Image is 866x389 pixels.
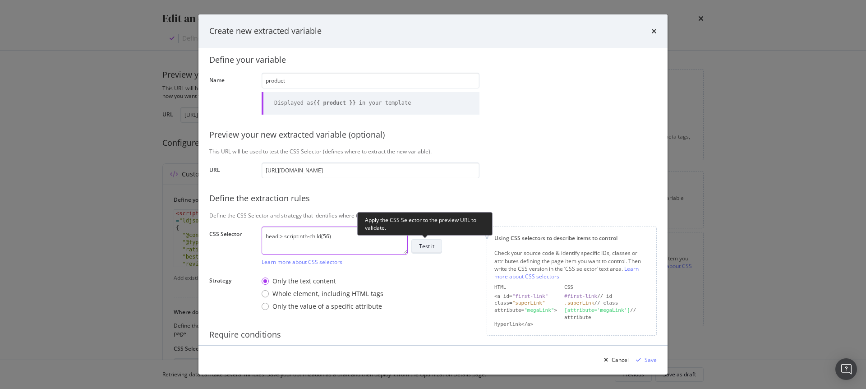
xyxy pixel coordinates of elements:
[600,353,629,367] button: Cancel
[209,148,657,155] div: This URL will be used to test the CSS Selector (defines where to extract the new variable).
[494,284,557,291] div: HTML
[512,300,545,306] div: "superLink"
[198,14,668,375] div: modal
[209,76,254,112] label: Name
[835,358,857,380] div: Open Intercom Messenger
[209,166,254,176] label: URL
[494,307,557,321] div: attribute= >
[262,258,342,266] a: Learn more about CSS selectors
[512,293,548,299] div: "first-link"
[494,293,557,300] div: <a id=
[494,300,557,307] div: class=
[272,289,383,298] div: Whole element, including HTML tags
[419,242,434,250] div: Test it
[612,356,629,364] div: Cancel
[564,307,649,321] div: // attribute
[632,353,657,367] button: Save
[494,321,557,328] div: Hyperlink</a>
[209,25,322,37] div: Create new extracted variable
[209,129,657,141] div: Preview your new extracted variable (optional)
[645,356,657,364] div: Save
[262,289,383,298] div: Whole element, including HTML tags
[651,25,657,37] div: times
[494,249,649,280] div: Check your source code & identify specific IDs, classes or attributes defining the page item you ...
[272,277,336,286] div: Only the text content
[209,230,254,264] label: CSS Selector
[564,293,649,300] div: // id
[357,212,493,236] div: Apply the CSS Selector to the preview URL to validate.
[564,307,630,313] div: [attribute='megaLink']
[524,307,554,313] div: "megaLink"
[494,265,639,280] a: Learn more about CSS selectors
[209,277,254,312] label: Strategy
[209,212,657,219] div: Define the CSS Selector and strategy that identifies where to extract the variable from your page.
[262,162,479,178] input: https://www.example.com
[313,100,356,106] b: {{ product }}
[274,99,411,107] div: Displayed as in your template
[564,300,594,306] div: .superLink
[494,234,649,242] div: Using CSS selectors to describe items to control
[209,193,657,204] div: Define the extraction rules
[564,293,597,299] div: #first-link
[411,239,442,254] button: Test it
[209,54,657,66] div: Define your variable
[209,329,657,341] div: Require conditions
[262,302,383,311] div: Only the value of a specific attribute
[564,284,649,291] div: CSS
[564,300,649,307] div: // class
[272,302,382,311] div: Only the value of a specific attribute
[262,277,383,286] div: Only the text content
[262,227,408,255] textarea: head > script:nth-child(56)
